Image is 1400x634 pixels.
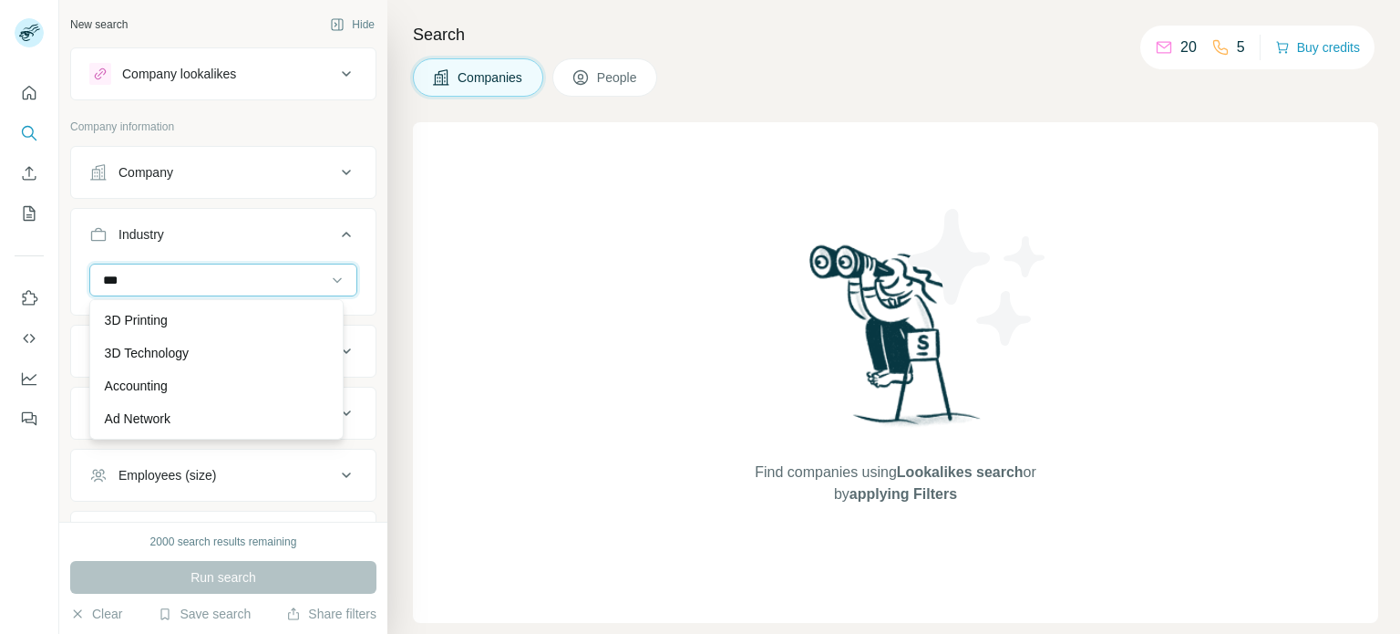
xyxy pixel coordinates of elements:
span: Lookalikes search [897,464,1024,480]
button: Hide [317,11,387,38]
h4: Search [413,22,1378,47]
button: Industry [71,213,376,264]
button: HQ location [71,329,376,373]
img: Surfe Illustration - Woman searching with binoculars [801,240,991,443]
div: 2000 search results remaining [150,534,297,550]
button: Company [71,151,376,194]
button: Use Surfe API [15,322,44,355]
span: People [597,68,639,87]
button: Clear [70,605,122,623]
div: Industry [118,225,164,244]
button: Annual revenue ($) [71,391,376,435]
p: 3D Printing [105,311,168,329]
button: My lists [15,197,44,230]
p: Company information [70,119,376,135]
span: applying Filters [849,486,957,502]
button: Save search [158,605,251,623]
button: Search [15,117,44,150]
button: Share filters [286,605,376,623]
button: Enrich CSV [15,157,44,190]
p: Ad Network [105,410,170,428]
p: 3D Technology [105,344,189,362]
button: Employees (size) [71,453,376,497]
p: 20 [1180,36,1197,58]
div: New search [70,16,128,33]
img: Surfe Illustration - Stars [896,195,1060,359]
p: Accounting [105,377,168,395]
button: Buy credits [1275,35,1360,60]
div: Employees (size) [118,466,216,484]
span: Find companies using or by [749,462,1041,505]
div: Company [118,163,173,182]
button: Use Surfe on LinkedIn [15,282,44,315]
p: 5 [1237,36,1245,58]
button: Dashboard [15,362,44,395]
span: Companies [458,68,524,87]
button: Quick start [15,77,44,109]
div: Company lookalikes [122,65,236,83]
button: Technologies [71,515,376,559]
button: Feedback [15,402,44,435]
button: Company lookalikes [71,52,376,96]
